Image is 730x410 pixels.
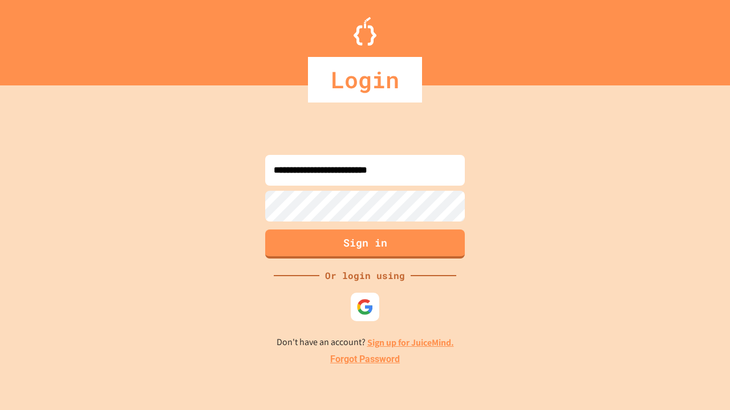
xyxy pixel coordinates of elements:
div: Login [308,57,422,102]
a: Forgot Password [330,352,400,366]
img: Logo.svg [354,17,376,46]
button: Sign in [265,229,465,259]
p: Don't have an account? [277,335,454,350]
img: google-icon.svg [356,298,374,315]
a: Sign up for JuiceMind. [367,337,454,348]
div: Or login using [319,269,411,282]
